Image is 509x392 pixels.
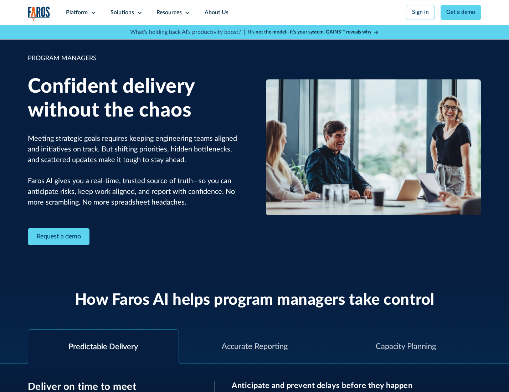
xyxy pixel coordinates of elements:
a: Sign in [406,5,435,20]
div: Resources [156,9,182,17]
a: Get a demo [441,5,482,20]
div: Accurate Reporting [222,341,288,352]
div: Capacity Planning [376,341,436,352]
a: It’s not the model—it’s your system. GAINS™ reveals why [248,29,379,36]
strong: It’s not the model—it’s your system. GAINS™ reveals why [248,30,371,35]
div: Platform [66,9,88,17]
p: Meeting strategic goals requires keeping engineering teams aligned and initiatives on track. But ... [28,134,244,208]
h1: Confident delivery without the chaos [28,75,244,123]
a: Contact Modal [28,228,90,246]
h3: Anticipate and prevent delays before they happen [232,381,481,390]
div: Solutions [110,9,134,17]
h2: How Faros AI helps program managers take control [75,291,435,310]
div: Predictable Delivery [68,341,138,353]
a: home [28,6,51,21]
img: Logo of the analytics and reporting company Faros. [28,6,51,21]
p: What's holding back AI's productivity boost? | [130,28,245,37]
div: PROGRAM MANAGERS [28,54,244,63]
